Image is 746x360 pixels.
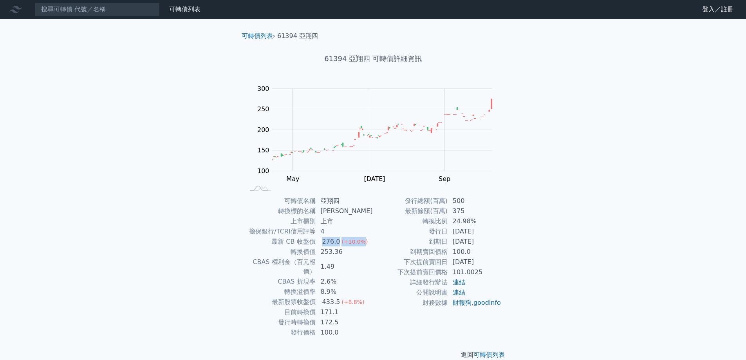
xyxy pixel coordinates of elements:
[448,206,502,216] td: 375
[245,307,316,317] td: 目前轉換價
[316,247,373,257] td: 253.36
[245,226,316,237] td: 擔保銀行/TCRI信用評等
[373,206,448,216] td: 最新餘額(百萬)
[448,226,502,237] td: [DATE]
[707,322,746,360] div: 聊天小工具
[245,297,316,307] td: 最新股票收盤價
[235,350,511,360] p: 返回
[316,206,373,216] td: [PERSON_NAME]
[373,298,448,308] td: 財務數據
[453,279,465,286] a: 連結
[257,167,269,175] tspan: 100
[341,299,364,305] span: (+8.8%)
[373,267,448,277] td: 下次提前賣回價格
[242,31,275,41] li: ›
[448,267,502,277] td: 101.0025
[257,105,269,113] tspan: 250
[316,277,373,287] td: 2.6%
[707,322,746,360] iframe: Chat Widget
[257,85,269,92] tspan: 300
[373,257,448,267] td: 下次提前賣回日
[316,216,373,226] td: 上市
[453,289,465,296] a: 連結
[316,307,373,317] td: 171.1
[373,216,448,226] td: 轉換比例
[696,3,740,16] a: 登入／註冊
[373,288,448,298] td: 公開說明書
[245,216,316,226] td: 上市櫃別
[316,226,373,237] td: 4
[448,216,502,226] td: 24.98%
[453,299,471,306] a: 財報狗
[245,327,316,338] td: 發行價格
[448,196,502,206] td: 500
[242,32,273,40] a: 可轉債列表
[448,247,502,257] td: 100.0
[448,257,502,267] td: [DATE]
[286,175,299,183] tspan: May
[373,277,448,288] td: 詳細發行辦法
[277,31,318,41] li: 61394 亞翔四
[341,239,368,245] span: (+10.0%)
[245,287,316,297] td: 轉換溢價率
[373,226,448,237] td: 發行日
[473,351,505,358] a: 可轉債列表
[257,126,269,134] tspan: 200
[316,196,373,206] td: 亞翔四
[316,317,373,327] td: 172.5
[364,175,385,183] tspan: [DATE]
[373,247,448,257] td: 到期賣回價格
[245,237,316,247] td: 最新 CB 收盤價
[245,317,316,327] td: 發行時轉換價
[316,327,373,338] td: 100.0
[373,237,448,247] td: 到期日
[245,196,316,206] td: 可轉債名稱
[235,53,511,64] h1: 61394 亞翔四 可轉債詳細資訊
[245,277,316,287] td: CBAS 折現率
[448,298,502,308] td: ,
[34,3,160,16] input: 搜尋可轉債 代號／名稱
[169,5,200,13] a: 可轉債列表
[245,257,316,277] td: CBAS 權利金（百元報價）
[321,297,342,307] div: 433.5
[316,257,373,277] td: 1.49
[473,299,501,306] a: goodinfo
[257,147,269,154] tspan: 150
[439,175,450,183] tspan: Sep
[272,99,492,161] g: Series
[373,196,448,206] td: 發行總額(百萬)
[245,206,316,216] td: 轉換標的名稱
[448,237,502,247] td: [DATE]
[253,85,504,199] g: Chart
[316,287,373,297] td: 8.9%
[245,247,316,257] td: 轉換價值
[321,237,342,246] div: 276.0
